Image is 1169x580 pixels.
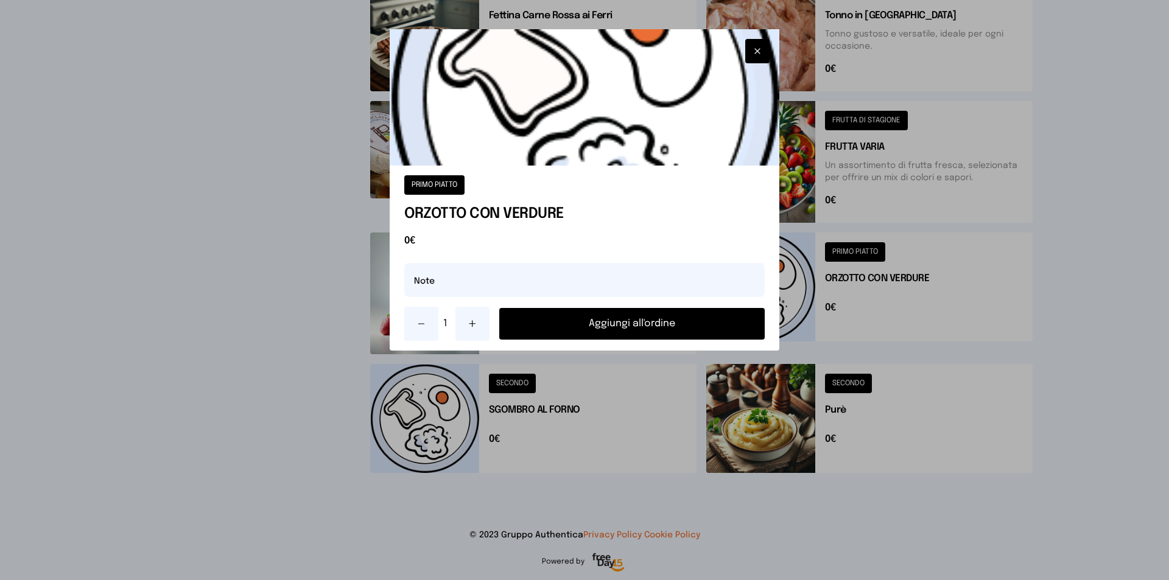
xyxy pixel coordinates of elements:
[404,204,765,224] h1: ORZOTTO CON VERDURE
[499,308,765,340] button: Aggiungi all'ordine
[443,316,451,331] span: 1
[404,234,765,248] span: 0€
[404,175,465,195] button: PRIMO PIATTO
[390,29,779,166] img: placeholder-product.5564ca1.png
